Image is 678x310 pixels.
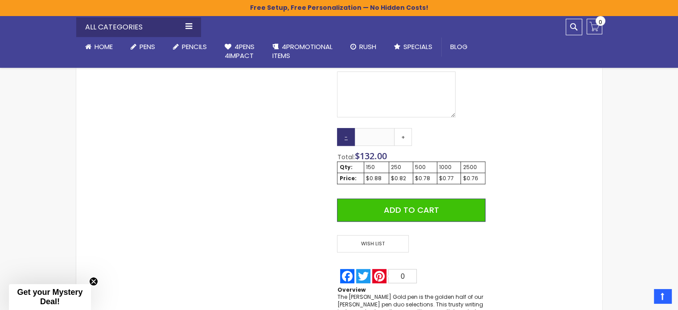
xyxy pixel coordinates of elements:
[439,175,459,182] div: $0.77
[337,198,485,222] button: Add to Cart
[9,284,91,310] div: Get your Mystery Deal!Close teaser
[587,19,602,34] a: 0
[76,37,122,57] a: Home
[450,42,468,51] span: Blog
[463,164,483,171] div: 2500
[385,37,441,57] a: Specials
[366,164,387,171] div: 150
[122,37,164,57] a: Pens
[359,42,376,51] span: Rush
[337,286,365,293] strong: Overview
[164,37,216,57] a: Pencils
[366,175,387,182] div: $0.88
[337,235,411,252] a: Wish List
[654,289,671,303] a: Top
[339,163,352,171] strong: Qty:
[439,164,459,171] div: 1000
[337,235,408,252] span: Wish List
[415,175,435,182] div: $0.78
[415,164,435,171] div: 500
[394,128,412,146] a: +
[76,17,201,37] div: All Categories
[140,42,155,51] span: Pens
[272,42,333,60] span: 4PROMOTIONAL ITEMS
[599,18,602,26] span: 0
[216,37,263,66] a: 4Pens4impact
[463,175,483,182] div: $0.76
[441,37,477,57] a: Blog
[337,128,355,146] a: -
[337,153,354,161] span: Total:
[403,42,432,51] span: Specials
[341,37,385,57] a: Rush
[225,42,255,60] span: 4Pens 4impact
[339,269,355,283] a: Facebook
[89,277,98,286] button: Close teaser
[401,273,405,280] span: 0
[384,204,439,215] span: Add to Cart
[182,42,207,51] span: Pencils
[391,175,411,182] div: $0.82
[391,164,411,171] div: 250
[359,150,386,162] span: 132.00
[17,288,82,306] span: Get your Mystery Deal!
[339,174,356,182] strong: Price:
[95,42,113,51] span: Home
[263,37,341,66] a: 4PROMOTIONALITEMS
[354,150,386,162] span: $
[371,269,418,283] a: Pinterest0
[355,269,371,283] a: Twitter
